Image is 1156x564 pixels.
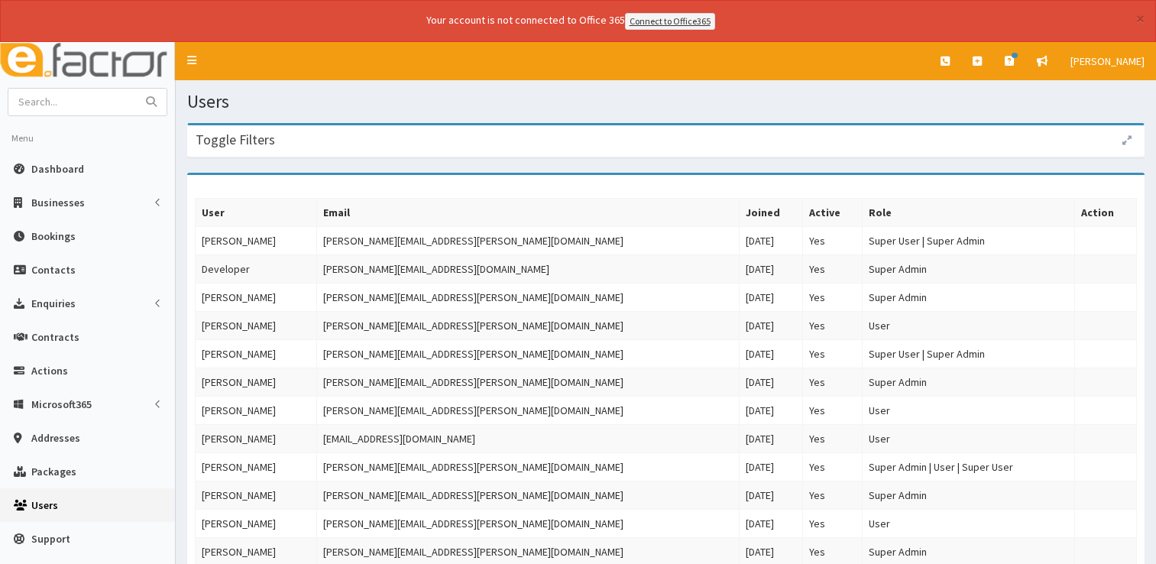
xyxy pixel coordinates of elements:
td: Yes [803,368,863,396]
h3: Toggle Filters [196,133,275,147]
td: [PERSON_NAME][EMAIL_ADDRESS][PERSON_NAME][DOMAIN_NAME] [317,283,740,311]
td: [PERSON_NAME] [196,396,317,424]
button: × [1136,11,1145,27]
td: [PERSON_NAME][EMAIL_ADDRESS][PERSON_NAME][DOMAIN_NAME] [317,396,740,424]
td: User [863,424,1075,452]
th: Action [1075,198,1137,226]
td: Super Admin [863,254,1075,283]
th: Joined [739,198,803,226]
td: [PERSON_NAME] [196,481,317,509]
td: Developer [196,254,317,283]
span: Contacts [31,263,76,277]
span: [PERSON_NAME] [1070,54,1145,68]
th: User [196,198,317,226]
td: [DATE] [739,254,803,283]
td: [PERSON_NAME][EMAIL_ADDRESS][PERSON_NAME][DOMAIN_NAME] [317,368,740,396]
a: Connect to Office365 [625,13,715,30]
td: Super Admin [863,283,1075,311]
td: [PERSON_NAME][EMAIL_ADDRESS][PERSON_NAME][DOMAIN_NAME] [317,311,740,339]
td: [DATE] [739,481,803,509]
td: [PERSON_NAME] [196,226,317,254]
th: Active [803,198,863,226]
td: [DATE] [739,368,803,396]
span: Enquiries [31,297,76,310]
td: [PERSON_NAME] [196,424,317,452]
td: [PERSON_NAME][EMAIL_ADDRESS][PERSON_NAME][DOMAIN_NAME] [317,339,740,368]
td: Yes [803,283,863,311]
td: Super Admin | User | Super User [863,452,1075,481]
td: [PERSON_NAME][EMAIL_ADDRESS][PERSON_NAME][DOMAIN_NAME] [317,509,740,537]
td: [PERSON_NAME][EMAIL_ADDRESS][PERSON_NAME][DOMAIN_NAME] [317,226,740,254]
td: [EMAIL_ADDRESS][DOMAIN_NAME] [317,424,740,452]
span: Contracts [31,330,79,344]
td: Super User | Super Admin [863,226,1075,254]
span: Dashboard [31,162,84,176]
td: Yes [803,509,863,537]
td: [PERSON_NAME] [196,368,317,396]
td: Yes [803,226,863,254]
td: [PERSON_NAME] [196,311,317,339]
div: Your account is not connected to Office 365 [124,12,1018,30]
td: [PERSON_NAME] [196,509,317,537]
td: User [863,311,1075,339]
td: [DATE] [739,509,803,537]
td: [PERSON_NAME][EMAIL_ADDRESS][DOMAIN_NAME] [317,254,740,283]
td: [DATE] [739,339,803,368]
td: Yes [803,481,863,509]
td: [PERSON_NAME] [196,452,317,481]
td: Super User | Super Admin [863,339,1075,368]
td: [DATE] [739,396,803,424]
td: Yes [803,452,863,481]
td: [DATE] [739,226,803,254]
td: [PERSON_NAME][EMAIL_ADDRESS][PERSON_NAME][DOMAIN_NAME] [317,481,740,509]
th: Email [317,198,740,226]
th: Role [863,198,1075,226]
td: [DATE] [739,452,803,481]
td: [DATE] [739,283,803,311]
span: Packages [31,465,76,478]
td: Super Admin [863,368,1075,396]
span: Microsoft365 [31,397,92,411]
td: [PERSON_NAME] [196,283,317,311]
td: Super Admin [863,481,1075,509]
span: Actions [31,364,68,378]
td: User [863,396,1075,424]
td: User [863,509,1075,537]
span: Bookings [31,229,76,243]
td: [PERSON_NAME][EMAIL_ADDRESS][PERSON_NAME][DOMAIN_NAME] [317,452,740,481]
td: [PERSON_NAME] [196,339,317,368]
span: Users [31,498,58,512]
td: Yes [803,396,863,424]
span: Addresses [31,431,80,445]
td: [DATE] [739,311,803,339]
td: Yes [803,424,863,452]
span: Businesses [31,196,85,209]
td: Yes [803,254,863,283]
td: Yes [803,311,863,339]
a: [PERSON_NAME] [1059,42,1156,80]
td: [DATE] [739,424,803,452]
td: Yes [803,339,863,368]
h1: Users [187,92,1145,112]
input: Search... [8,89,137,115]
span: Support [31,532,70,546]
